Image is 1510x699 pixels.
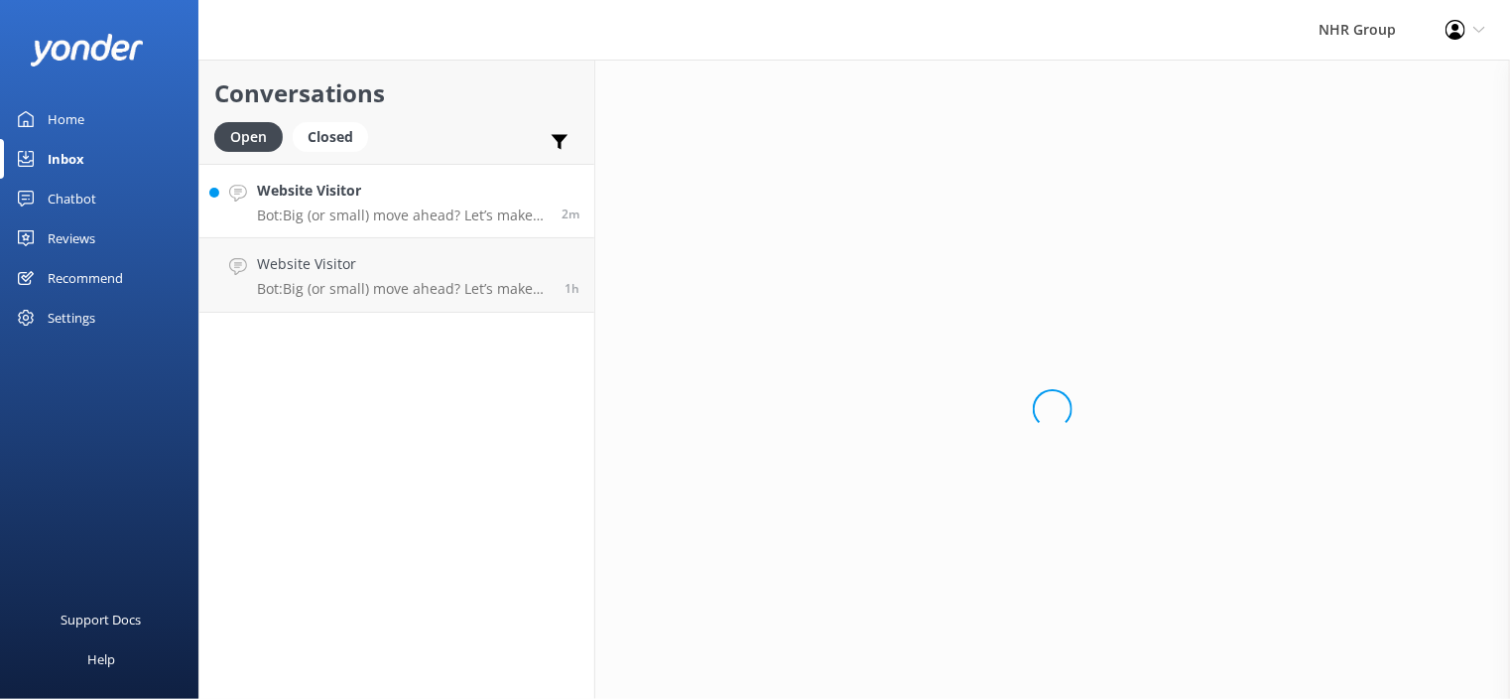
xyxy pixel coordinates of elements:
div: Settings [48,298,95,338]
img: yonder-white-logo.png [30,34,144,67]
div: Closed [293,122,368,152]
span: Oct 15 2025 12:52pm (UTC +13:00) Pacific/Auckland [565,280,579,297]
p: Bot: Big (or small) move ahead? Let’s make sure you’ve got the right wheels. Take our quick quiz ... [257,207,547,224]
div: Home [48,99,84,139]
div: Help [87,639,115,679]
h4: Website Visitor [257,253,550,275]
span: Oct 15 2025 02:48pm (UTC +13:00) Pacific/Auckland [562,206,579,222]
div: Support Docs [62,600,142,639]
p: Bot: Big (or small) move ahead? Let’s make sure you’ve got the right wheels. Take our quick quiz ... [257,280,550,298]
h2: Conversations [214,74,579,112]
div: Open [214,122,283,152]
a: Website VisitorBot:Big (or small) move ahead? Let’s make sure you’ve got the right wheels. Take o... [199,164,594,238]
div: Inbox [48,139,84,179]
div: Recommend [48,258,123,298]
a: Open [214,125,293,147]
a: Closed [293,125,378,147]
a: Website VisitorBot:Big (or small) move ahead? Let’s make sure you’ve got the right wheels. Take o... [199,238,594,313]
div: Reviews [48,218,95,258]
div: Chatbot [48,179,96,218]
h4: Website Visitor [257,180,547,202]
